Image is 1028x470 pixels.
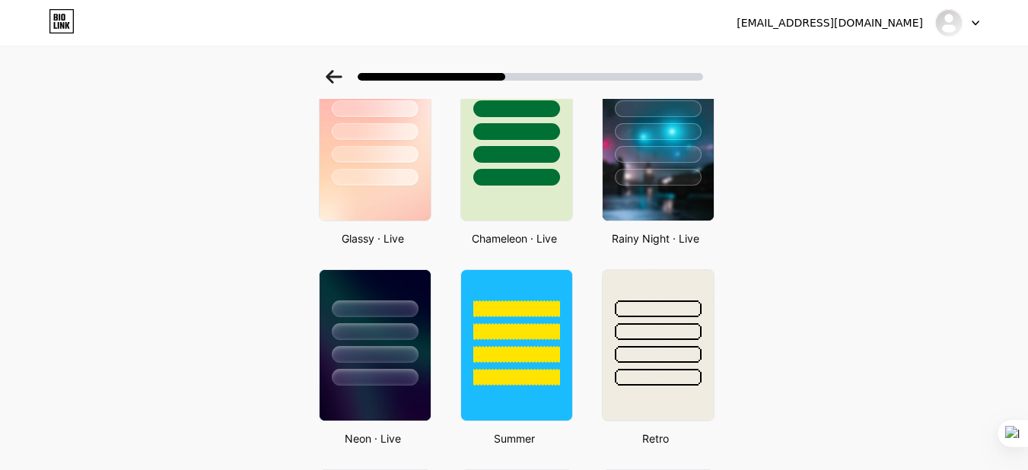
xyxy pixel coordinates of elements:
[934,8,963,37] img: danielacallejas
[456,430,573,446] div: Summer
[737,15,923,31] div: [EMAIL_ADDRESS][DOMAIN_NAME]
[314,430,431,446] div: Neon · Live
[597,230,715,246] div: Rainy Night · Live
[314,230,431,246] div: Glassy · Live
[456,230,573,246] div: Chameleon · Live
[597,430,715,446] div: Retro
